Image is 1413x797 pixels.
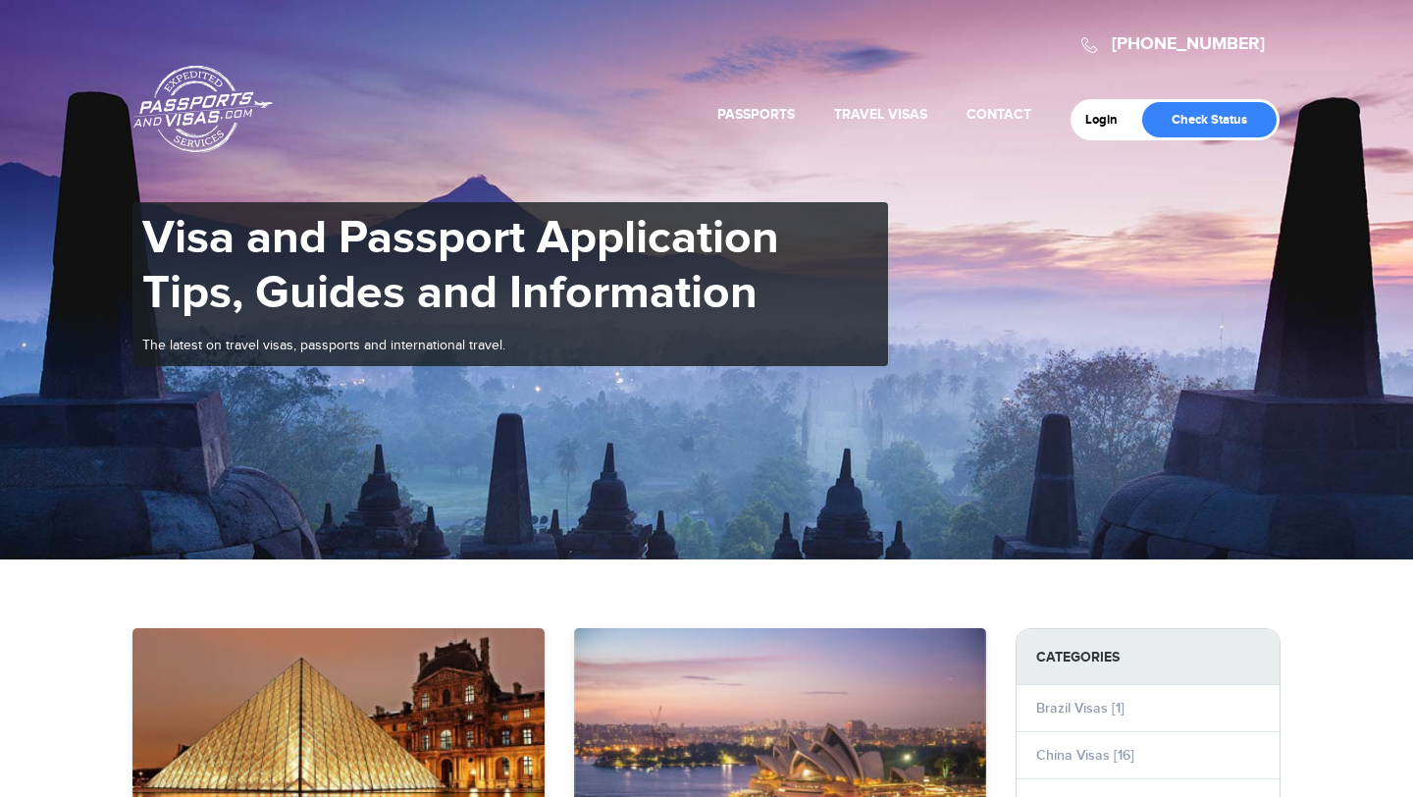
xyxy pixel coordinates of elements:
a: Login [1085,112,1131,128]
a: Brazil Visas [1] [1036,700,1125,717]
a: Contact [967,106,1031,123]
a: Check Status [1142,102,1277,137]
a: Passports & [DOMAIN_NAME] [133,65,273,153]
a: Travel Visas [834,106,927,123]
strong: Categories [1017,629,1280,685]
a: [PHONE_NUMBER] [1112,33,1265,55]
h1: Visa and Passport Application Tips, Guides and Information [142,212,878,322]
a: China Visas [16] [1036,747,1134,764]
a: Passports [717,106,795,123]
p: The latest on travel visas, passports and international travel. [142,337,878,356]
